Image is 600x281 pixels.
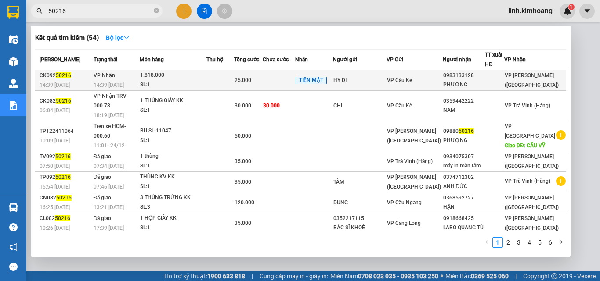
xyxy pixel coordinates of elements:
a: 4 [524,238,534,247]
span: 0937545174 - [4,47,78,56]
img: logo-vxr [7,6,19,19]
button: left [482,237,492,248]
span: question-circle [9,223,18,231]
div: CK092 [40,71,91,80]
div: SL: 3 [140,203,206,212]
div: CL082 [40,214,91,223]
div: 1.818.000 [140,71,206,80]
span: 30.000 [235,103,251,109]
span: Tổng cước [234,57,259,63]
span: left [484,239,490,245]
span: search [36,8,43,14]
li: 1 [492,237,503,248]
span: 30.000 [263,103,280,109]
input: Tìm tên, số ĐT hoặc mã đơn [48,6,152,16]
span: VP [PERSON_NAME] ([GEOGRAPHIC_DATA]) [505,195,559,210]
a: 5 [535,238,545,247]
span: VP Càng Long [387,220,421,226]
div: TÂM [333,178,386,187]
div: TP122411064 [40,127,91,136]
span: close-circle [154,7,159,15]
strong: Bộ lọc [106,34,130,41]
div: HY DI [333,76,386,85]
span: 50.000 [235,133,251,139]
img: warehouse-icon [9,57,18,66]
div: TP092 [40,173,91,182]
span: 18:19 [DATE] [94,112,124,118]
span: VP Nhận [504,57,526,63]
div: CN082 [40,193,91,203]
a: 6 [546,238,555,247]
span: VP Trà Vinh (Hàng) [505,103,550,109]
span: MY TRẦN [47,47,78,56]
li: 4 [524,237,535,248]
div: LABO QUANG TÚ [443,223,484,232]
span: Đã giao [94,174,112,180]
div: SL: 1 [140,223,206,233]
div: TV092 [40,152,91,161]
li: Previous Page [482,237,492,248]
div: 0368592727 [443,193,484,203]
div: ANH ĐỨC [443,182,484,191]
span: 25.000 [235,77,251,83]
span: plus-circle [556,130,566,140]
a: 3 [514,238,524,247]
span: Trên xe HCM-000.60 [94,123,126,139]
span: Người nhận [443,57,471,63]
span: message [9,263,18,271]
span: VP Trà Vinh (Hàng) [505,178,550,184]
div: BÙ SL-11047 [140,126,206,136]
div: BÁC SĨ KHOẺ [333,223,386,232]
img: warehouse-icon [9,203,18,212]
div: PHƯƠNG [443,80,484,89]
p: NHẬN: [4,38,128,46]
li: 6 [545,237,556,248]
span: right [558,239,564,245]
span: Đã giao [94,153,112,160]
a: 1 [493,238,502,247]
span: 10:26 [DATE] [40,225,70,231]
div: NAM [443,106,484,115]
div: 1 thùng [140,152,206,161]
span: VP Trà Vinh (Hàng) [387,158,433,164]
span: 06:04 [DATE] [40,107,70,114]
span: VP Cầu Kè [387,77,412,83]
div: SL: 1 [140,136,206,146]
span: 35.000 [235,179,251,185]
span: 120.000 [235,199,254,206]
span: VP Nhận [94,72,115,78]
span: 07:46 [DATE] [94,184,124,190]
div: 0374712302 [443,173,484,182]
span: VP [PERSON_NAME] ([GEOGRAPHIC_DATA]) - [4,17,82,34]
span: 17:39 [DATE] [94,225,124,231]
span: 50216 [56,195,72,201]
a: 2 [503,238,513,247]
span: Đã giao [94,215,112,221]
span: TIỀN MẶT [296,77,327,85]
span: Giao DĐ: CẦU VỸ [505,142,545,149]
span: 11:01 - 24/12 [94,142,125,149]
span: VP [PERSON_NAME] ([GEOGRAPHIC_DATA]) [505,215,559,231]
div: HẬN [443,203,484,212]
span: 14:39 [DATE] [40,82,70,88]
span: plus-circle [556,176,566,186]
img: warehouse-icon [9,79,18,88]
div: máy in toàn tâm [443,161,484,171]
div: 0983133128 [443,71,484,80]
div: THÙNG KV KK [140,172,206,182]
span: Chưa cước [263,57,289,63]
li: Next Page [556,237,566,248]
div: 0918668425 [443,214,484,223]
span: 50216 [56,72,71,78]
img: solution-icon [9,101,18,110]
span: Nhãn [295,57,308,63]
span: 07:34 [DATE] [94,163,124,169]
button: Bộ lọcdown [99,31,137,45]
span: VP Cầu Ngang [387,199,422,206]
span: 35.000 [235,220,251,226]
span: Người gửi [333,57,357,63]
div: 1 THÙNG GIẤY KK [140,96,206,106]
span: 10:09 [DATE] [40,138,70,144]
span: 50216 [56,98,71,104]
span: GIAO: [4,57,62,65]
